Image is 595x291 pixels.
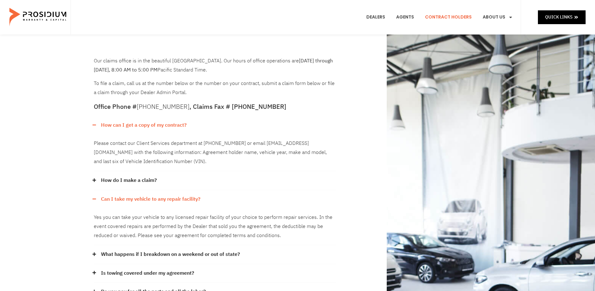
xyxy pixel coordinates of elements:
a: About Us [478,6,518,29]
a: How do I make a claim? [101,176,157,185]
div: How can I get a copy of my contract? [94,116,336,135]
a: Is towing covered under my agreement? [101,269,194,278]
div: How do I make a claim? [94,171,336,190]
a: Quick Links [538,10,586,24]
a: How can I get a copy of my contract? [101,121,187,130]
p: Our claims office is in the beautiful [GEOGRAPHIC_DATA]. Our hours of office operations are Pacif... [94,56,336,75]
a: Agents [391,6,419,29]
h5: Office Phone # , Claims Fax # [PHONE_NUMBER] [94,103,336,110]
a: Dealers [362,6,390,29]
nav: Menu [362,6,518,29]
div: How can I get a copy of my contract? [94,134,336,171]
span: Quick Links [545,13,572,21]
div: Is towing covered under my agreement? [94,264,336,283]
a: [PHONE_NUMBER] [137,102,189,111]
b: [DATE] through [DATE], 8:00 AM to 5:00 PM [94,57,333,74]
a: Can I take my vehicle to any repair facility? [101,195,200,204]
div: Can I take my vehicle to any repair facility? [94,190,336,209]
div: What happens if I breakdown on a weekend or out of state? [94,245,336,264]
a: Contract Holders [420,6,476,29]
div: To file a claim, call us at the number below or the number on your contract, submit a claim form ... [94,56,336,97]
div: Can I take my vehicle to any repair facility? [94,208,336,245]
a: What happens if I breakdown on a weekend or out of state? [101,250,240,259]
